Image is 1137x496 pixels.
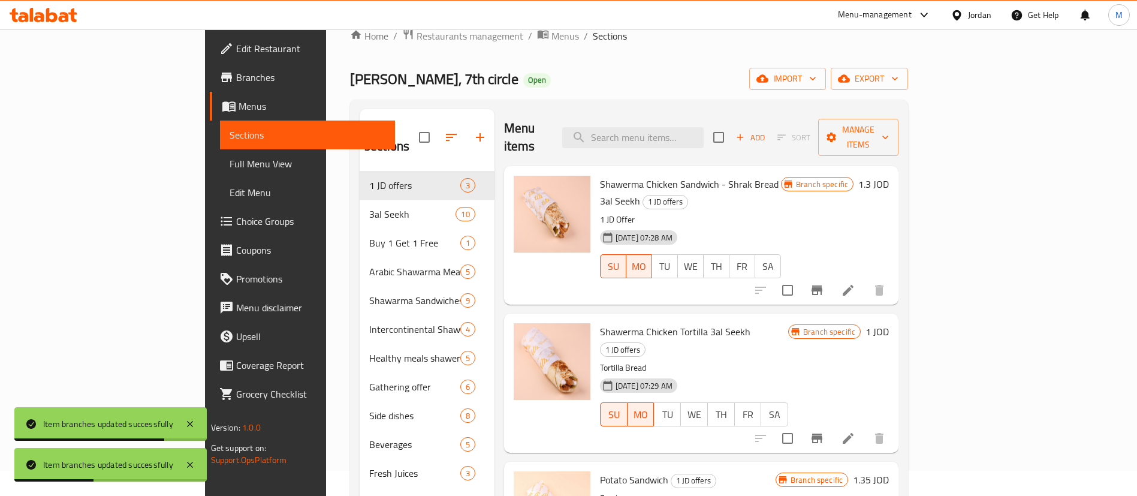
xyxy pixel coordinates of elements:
a: Promotions [210,264,395,293]
div: items [460,408,475,423]
span: [DATE] 07:28 AM [611,232,677,244]
span: 3 [461,180,475,191]
span: Fresh Juices [369,466,460,480]
div: Intercontinental Shawarma4 [360,315,494,344]
button: Add [731,128,770,147]
a: Grocery Checklist [210,380,395,408]
div: items [460,264,475,279]
span: 3al Seekh [369,207,456,221]
span: MO [632,406,650,423]
span: FR [734,258,750,275]
button: WE [680,402,708,426]
span: 5 [461,266,475,278]
a: Sections [220,121,395,149]
span: Restaurants management [417,29,523,43]
span: Add item [731,128,770,147]
button: Branch-specific-item [803,424,831,453]
span: Shawerma Chicken Sandwich - Shrak Bread 3al Seekh [600,175,779,210]
div: items [456,207,475,221]
span: 9 [461,295,475,306]
span: Upsell [236,329,385,344]
span: 3 [461,468,475,479]
button: TU [652,254,678,278]
span: Gathering offer [369,380,460,394]
a: Full Menu View [220,149,395,178]
span: 1 JD offers [601,343,645,357]
button: TH [703,254,729,278]
button: WE [677,254,704,278]
img: Shawerma Chicken Sandwich - Shrak Bread 3al Seekh [514,176,590,252]
a: Coupons [210,236,395,264]
div: 1 JD offers3 [360,171,494,200]
span: 8 [461,410,475,422]
button: FR [729,254,755,278]
span: Edit Restaurant [236,41,385,56]
span: Branch specific [798,326,860,338]
span: Get support on: [211,440,266,456]
div: Menu-management [838,8,912,22]
span: TH [708,258,725,275]
span: 1 JD offers [671,474,716,488]
a: Menus [210,92,395,121]
span: 1.0.0 [242,420,261,435]
span: Edit Menu [230,185,385,200]
span: [DATE] 07:29 AM [611,380,677,392]
button: Manage items [818,119,898,156]
div: items [460,380,475,394]
span: Select all sections [412,125,437,150]
span: Buy 1 Get 1 Free [369,236,460,250]
img: Shawerma Chicken Tortilla 3al Seekh [514,323,590,400]
span: Intercontinental Shawarma [369,322,460,336]
span: FR [740,406,757,423]
span: Select section [706,125,731,150]
span: Healthy meals shawerma [369,351,460,365]
div: Side dishes8 [360,401,494,430]
a: Menu disclaimer [210,293,395,322]
a: Choice Groups [210,207,395,236]
span: Grocery Checklist [236,387,385,401]
span: MO [631,258,647,275]
span: TU [659,406,676,423]
nav: breadcrumb [350,28,908,44]
h6: 1 JOD [865,323,889,340]
h2: Menu items [504,119,548,155]
input: search [562,127,704,148]
div: 1 JD offers [369,178,460,193]
button: delete [865,276,894,305]
span: Select to update [775,278,800,303]
span: Potato Sandwich [600,471,668,489]
span: Shawerma Chicken Tortilla 3al Seekh [600,323,750,341]
span: Branch specific [791,179,853,190]
li: / [528,29,532,43]
span: Shawarma Sandwiches [369,293,460,308]
nav: Menu sections [360,166,494,492]
span: Full Menu View [230,157,385,171]
span: 4 [461,324,475,335]
span: SU [605,406,623,423]
span: SA [760,258,776,275]
span: Manage items [828,122,889,152]
div: 1 JD offers [600,342,646,357]
button: export [831,68,908,90]
div: items [460,236,475,250]
a: Support.OpsPlatform [211,452,287,468]
span: Sections [593,29,627,43]
div: Beverages5 [360,430,494,459]
span: Sections [230,128,385,142]
button: Add section [466,123,494,152]
button: SA [755,254,781,278]
div: 1 JD offers [643,195,688,209]
div: 1 JD offers [671,474,716,488]
li: / [393,29,397,43]
span: 5 [461,439,475,450]
span: Menus [239,99,385,113]
div: Arabic Shawarma Meals5 [360,257,494,286]
a: Restaurants management [402,28,523,44]
span: Branches [236,70,385,85]
div: items [460,351,475,365]
span: Arabic Shawarma Meals [369,264,460,279]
